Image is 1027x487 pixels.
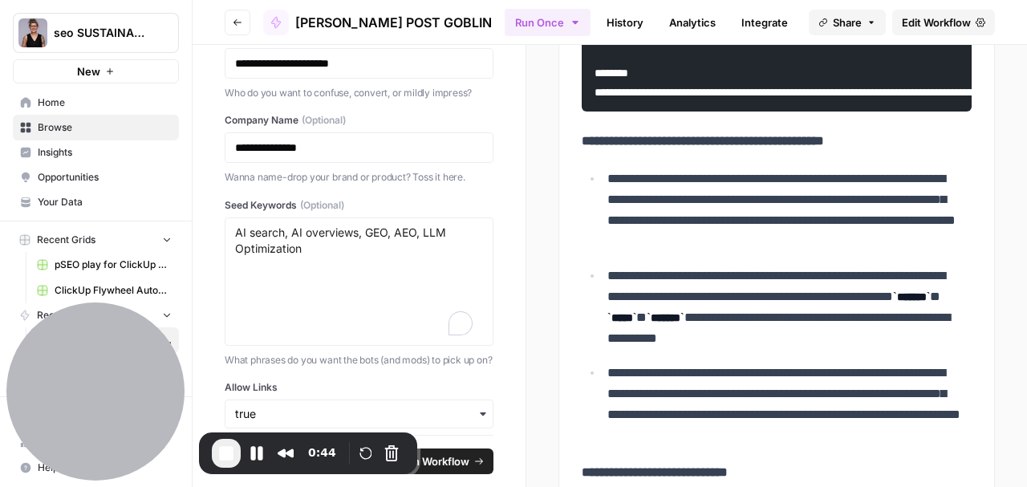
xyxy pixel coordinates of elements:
span: (Optional) [300,198,344,213]
button: New [13,59,179,83]
a: Your Data [13,189,179,215]
button: Run Workflow [391,448,493,474]
a: pSEO play for ClickUp Grid [30,252,179,278]
span: pSEO play for ClickUp Grid [55,258,172,272]
label: Allow Links [225,380,493,395]
a: ClickUp Flywheel Automation Grid for Reddit [30,278,179,303]
textarea: AI search, AI overviews, GEO, AEO, LLM Optimization [235,225,483,339]
a: Insights [13,140,179,165]
button: Recent Grids [13,228,179,252]
span: New [77,63,100,79]
p: What phrases do you want the bots (and mods) to pick up on? [225,352,493,368]
input: true [235,406,483,422]
span: Your Data [38,195,172,209]
span: Home [38,95,172,110]
img: seo SUSTAINABLE Logo [18,18,47,47]
span: ClickUp Flywheel Automation Grid for Reddit [55,283,172,298]
span: (Optional) [302,113,346,128]
span: Insights [38,145,172,160]
a: Browse [13,115,179,140]
span: Opportunities [38,170,172,185]
a: Home [13,90,179,116]
span: Recent Grids [37,233,95,247]
label: Seed Keywords [225,198,493,213]
span: Run Workflow [400,453,469,469]
a: Opportunities [13,164,179,190]
button: Workspace: seo SUSTAINABLE [13,13,179,53]
p: Who do you want to confuse, convert, or mildly impress? [225,85,493,101]
label: Company Name [225,113,493,128]
span: seo SUSTAINABLE [54,25,151,41]
p: Wanna name-drop your brand or product? Toss it here. [225,169,493,185]
span: Browse [38,120,172,135]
